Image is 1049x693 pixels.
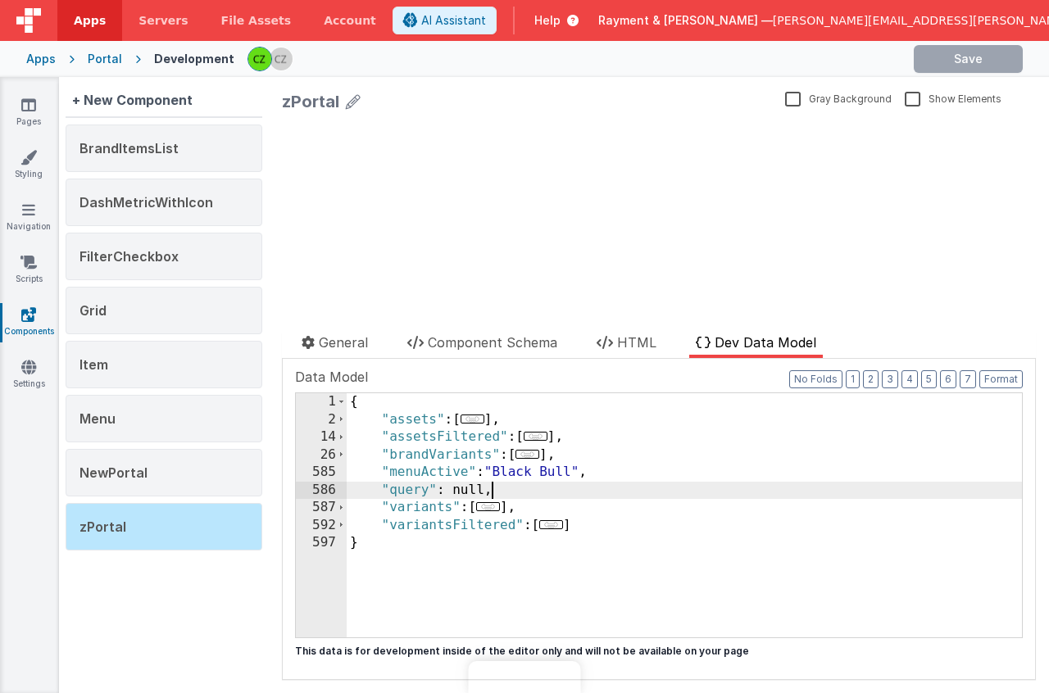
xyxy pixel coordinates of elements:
[26,51,56,67] div: Apps
[79,302,107,319] span: Grid
[863,370,879,388] button: 2
[296,446,347,464] div: 26
[393,7,497,34] button: AI Assistant
[79,356,108,373] span: Item
[598,12,773,29] span: Rayment & [PERSON_NAME] —
[248,48,271,70] img: b4a104e37d07c2bfba7c0e0e4a273d04
[785,90,892,106] label: Gray Background
[715,334,816,351] span: Dev Data Model
[296,411,347,429] div: 2
[296,428,347,446] div: 14
[515,450,539,459] span: ...
[88,51,122,67] div: Portal
[846,370,860,388] button: 1
[270,48,293,70] img: b4a104e37d07c2bfba7c0e0e4a273d04
[940,370,956,388] button: 6
[789,370,842,388] button: No Folds
[296,464,347,482] div: 585
[79,140,179,156] span: BrandItemsList
[296,393,347,411] div: 1
[66,84,199,116] div: + New Component
[421,12,486,29] span: AI Assistant
[296,482,347,500] div: 586
[539,520,563,529] span: ...
[296,499,347,517] div: 587
[901,370,918,388] button: 4
[79,248,179,265] span: FilterCheckbox
[882,370,898,388] button: 3
[79,410,116,427] span: Menu
[914,45,1023,73] button: Save
[296,534,347,552] div: 597
[534,12,561,29] span: Help
[428,334,557,351] span: Component Schema
[461,414,484,423] span: ...
[221,12,292,29] span: File Assets
[282,90,339,113] div: zPortal
[74,12,106,29] span: Apps
[921,370,937,388] button: 5
[295,645,1023,658] p: This data is for development inside of the editor only and will not be available on your page
[295,367,368,387] span: Data Model
[524,432,547,441] span: ...
[905,90,1001,106] label: Show Elements
[960,370,976,388] button: 7
[79,519,126,535] span: zPortal
[979,370,1023,388] button: Format
[319,334,368,351] span: General
[296,517,347,535] div: 592
[79,464,148,481] span: NewPortal
[476,502,500,511] span: ...
[79,194,213,211] span: DashMetricWithIcon
[139,12,188,29] span: Servers
[617,334,656,351] span: HTML
[154,51,234,67] div: Development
